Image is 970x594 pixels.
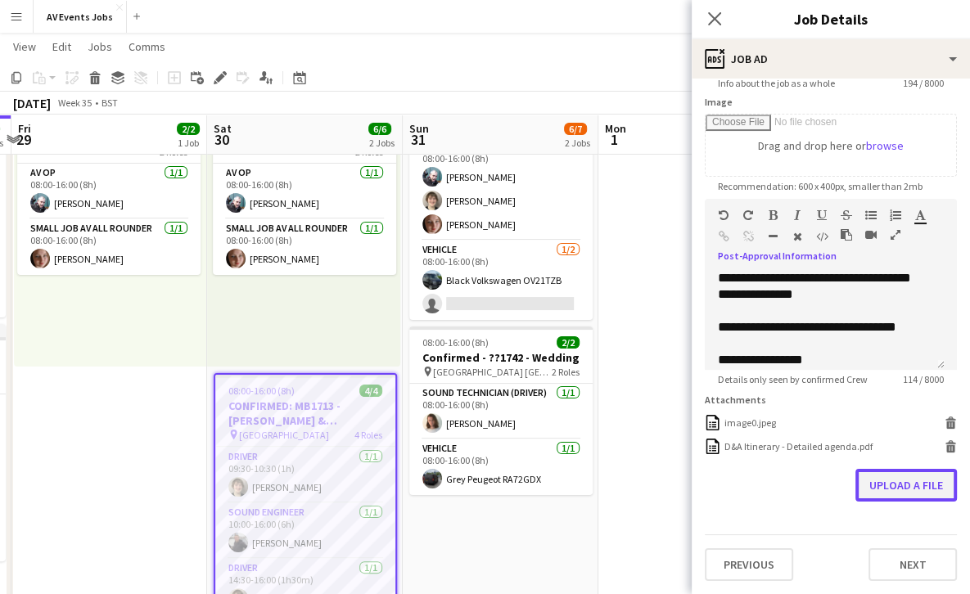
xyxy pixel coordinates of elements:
[914,209,926,222] button: Text Color
[81,36,119,57] a: Jobs
[422,336,489,349] span: 08:00-16:00 (8h)
[692,8,970,29] h3: Job Details
[177,123,200,135] span: 2/2
[409,326,593,495] app-job-card: 08:00-16:00 (8h)2/2Confirmed - ??1742 - Wedding [GEOGRAPHIC_DATA] [GEOGRAPHIC_DATA]2 RolesSound t...
[13,39,36,54] span: View
[409,241,593,320] app-card-role: Vehicle1/208:00-16:00 (8h)Black Volkswagen OV21TZB
[239,429,329,441] span: [GEOGRAPHIC_DATA]
[178,137,199,149] div: 1 Job
[215,398,395,428] h3: CONFIRMED: MB1713 - [PERSON_NAME] & [PERSON_NAME] - wedding
[13,95,51,111] div: [DATE]
[605,121,626,136] span: Mon
[865,209,877,222] button: Unordered List
[368,123,391,135] span: 6/6
[213,164,396,219] app-card-role: AV Op1/108:00-16:00 (8h)[PERSON_NAME]
[407,130,429,149] span: 31
[215,503,395,559] app-card-role: Sound Engineer1/110:00-16:00 (6h)[PERSON_NAME]
[215,448,395,503] app-card-role: Driver1/109:30-10:30 (1h)[PERSON_NAME]
[865,228,877,241] button: Insert video
[359,385,382,397] span: 4/4
[767,209,778,222] button: Bold
[705,394,766,406] label: Attachments
[890,209,901,222] button: Ordered List
[890,228,901,241] button: Fullscreen
[409,350,593,365] h3: Confirmed - ??1742 - Wedding
[724,440,873,452] div: D&A Itinerary - Detailed agenda.pdf
[369,137,395,149] div: 2 Jobs
[564,123,587,135] span: 6/7
[868,548,957,581] button: Next
[213,219,396,275] app-card-role: Small Job AV All Rounder1/108:00-16:00 (8h)[PERSON_NAME]
[841,209,852,222] button: Strikethrough
[122,36,172,57] a: Comms
[409,137,593,241] app-card-role: Small Job AV All Rounder3/308:00-16:00 (8h)[PERSON_NAME][PERSON_NAME][PERSON_NAME]
[214,121,232,136] span: Sat
[705,180,936,192] span: Recommendation: 600 x 400px, smaller than 2mb
[705,548,793,581] button: Previous
[602,130,626,149] span: 1
[228,385,295,397] span: 08:00-16:00 (8h)
[890,77,957,89] span: 194 / 8000
[742,209,754,222] button: Redo
[17,124,201,275] app-job-card: 08:00-16:00 (8h)2/22 RolesAV Op1/108:00-16:00 (8h)[PERSON_NAME]Small Job AV All Rounder1/108:00-1...
[409,121,429,136] span: Sun
[18,121,31,136] span: Fri
[705,77,848,89] span: Info about the job as a whole
[409,384,593,439] app-card-role: Sound technician (Driver)1/108:00-16:00 (8h)[PERSON_NAME]
[52,39,71,54] span: Edit
[855,469,957,502] button: Upload a file
[409,80,593,320] app-job-card: 08:00-16:00 (8h)4/5Bunkfest strike2 RolesSmall Job AV All Rounder3/308:00-16:00 (8h)[PERSON_NAME]...
[213,124,396,275] app-job-card: 08:00-16:00 (8h)2/22 RolesAV Op1/108:00-16:00 (8h)[PERSON_NAME]Small Job AV All Rounder1/108:00-1...
[409,439,593,495] app-card-role: Vehicle1/108:00-16:00 (8h)Grey Peugeot RA72GDX
[692,39,970,79] div: Job Ad
[211,130,232,149] span: 30
[724,416,776,429] div: image0.jpeg
[354,429,382,441] span: 4 Roles
[54,97,95,109] span: Week 35
[88,39,112,54] span: Jobs
[705,373,881,385] span: Details only seen by confirmed Crew
[841,228,852,241] button: Paste as plain text
[816,209,828,222] button: Underline
[718,209,729,222] button: Undo
[46,36,78,57] a: Edit
[792,230,803,243] button: Clear Formatting
[433,366,552,378] span: [GEOGRAPHIC_DATA] [GEOGRAPHIC_DATA]
[102,97,118,109] div: BST
[34,1,127,33] button: AV Events Jobs
[552,366,580,378] span: 2 Roles
[17,164,201,219] app-card-role: AV Op1/108:00-16:00 (8h)[PERSON_NAME]
[7,36,43,57] a: View
[767,230,778,243] button: Horizontal Line
[16,130,31,149] span: 29
[792,209,803,222] button: Italic
[890,373,957,385] span: 114 / 8000
[17,219,201,275] app-card-role: Small Job AV All Rounder1/108:00-16:00 (8h)[PERSON_NAME]
[565,137,590,149] div: 2 Jobs
[557,336,580,349] span: 2/2
[129,39,165,54] span: Comms
[816,230,828,243] button: HTML Code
